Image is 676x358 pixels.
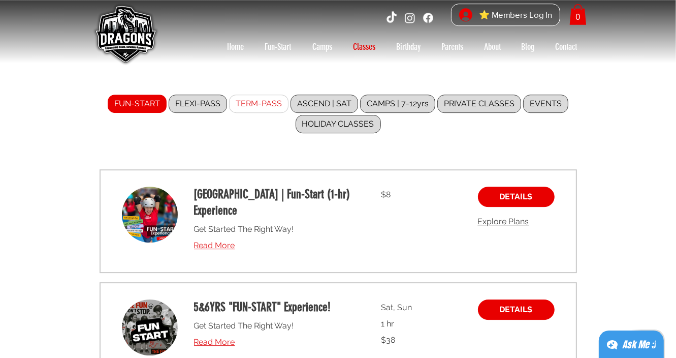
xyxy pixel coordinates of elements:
[622,338,656,352] div: Ask Me ;)
[343,39,387,55] a: Classes
[545,39,588,55] a: Contact
[360,95,435,113] label: CAMPS | 7-12yrs
[575,12,580,21] text: 0
[511,39,545,55] a: Blog
[385,11,435,24] ul: Social Bar
[291,95,358,113] label: ASCEND | SAT
[254,39,302,55] a: Fun-Start
[194,187,357,219] h2: [GEOGRAPHIC_DATA] | Fun-Start (1-hr) Experience
[523,95,568,113] label: EVENTS
[194,187,357,219] a: Somerset | Fun-Start (1-hr) Experience
[381,316,462,332] p: 1 hr
[217,39,254,55] a: Home
[296,115,381,133] label: HOLIDAY CLASSES
[517,39,540,55] p: Blog
[307,39,337,55] p: Camps
[476,7,556,23] span: ⭐ Members Log In
[550,39,582,55] p: Contact
[108,95,167,113] label: FUN-START
[194,336,357,348] a: Read More
[229,95,288,113] label: TERM-PASS
[260,39,297,55] p: Fun-Start
[348,39,381,55] p: Classes
[436,39,468,55] p: Parents
[437,95,521,113] label: PRIVATE CLASSES
[452,4,560,26] button: ⭐ Members Log In
[194,223,357,235] p: Get Started The Right Way!
[381,300,462,316] p: Sat, Sun
[217,39,588,55] nav: Site
[474,39,511,55] a: About
[302,39,343,55] a: Camps
[500,193,533,201] span: DETAILS
[194,241,235,250] span: Read More
[381,187,462,203] p: $8
[381,332,462,348] p: $38
[500,306,533,314] span: DETAILS
[478,215,529,228] button: Explore Plans
[387,39,431,55] a: Birthday
[431,39,474,55] a: Parents
[478,187,555,207] a: DETAILS
[479,39,506,55] p: About
[194,300,357,316] a: 5&6YRS "FUN-START" Experience!
[222,39,249,55] p: Home
[194,337,235,347] span: Read More
[194,240,357,252] a: Read More
[169,95,227,113] label: FLEXI-PASS
[478,300,555,320] a: DETAILS
[392,39,426,55] p: Birthday
[194,320,357,332] p: Get Started The Right Way!
[569,4,587,25] a: Cart with 0 items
